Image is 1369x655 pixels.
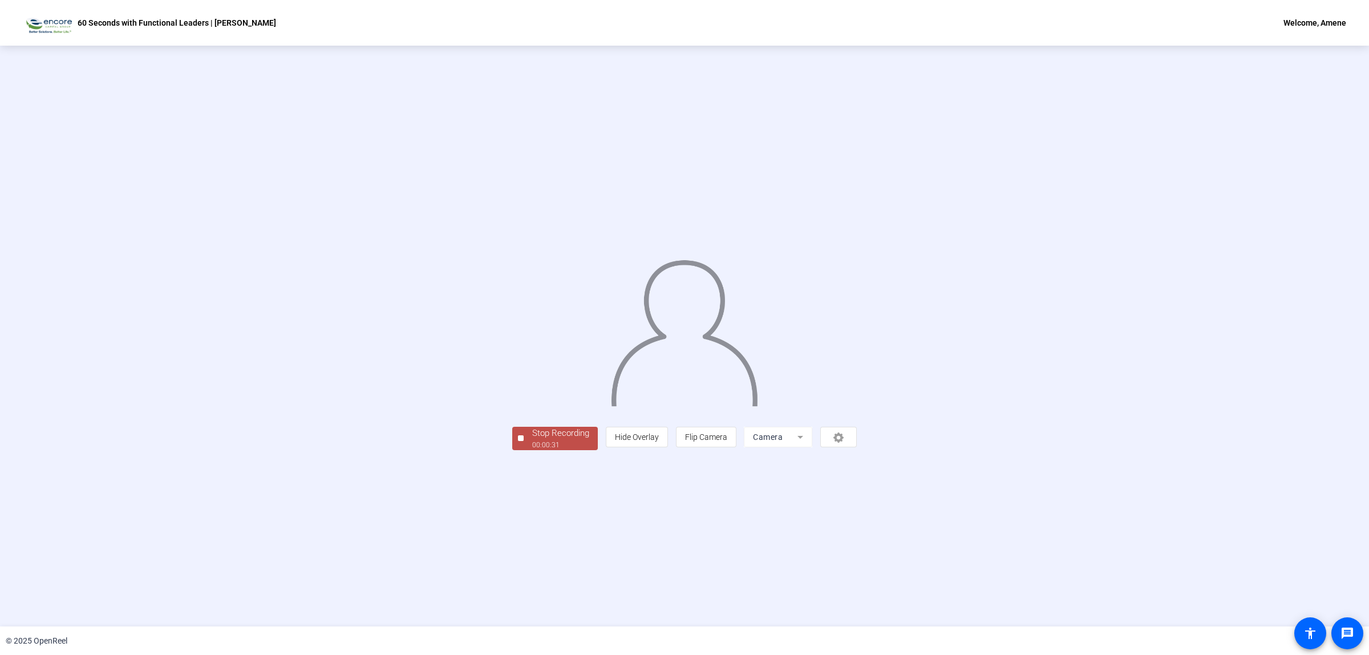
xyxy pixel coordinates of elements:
div: Stop Recording [532,427,589,440]
span: Flip Camera [685,432,727,442]
mat-icon: accessibility [1303,626,1317,640]
button: Stop Recording00:00:31 [512,427,598,450]
span: Hide Overlay [615,432,659,442]
img: overlay [610,251,759,406]
img: OpenReel logo [23,11,72,34]
div: 00:00:31 [532,440,589,450]
button: Hide Overlay [606,427,668,447]
div: Welcome, Amene [1283,16,1346,30]
p: 60 Seconds with Functional Leaders | [PERSON_NAME] [78,16,276,30]
div: © 2025 OpenReel [6,635,67,647]
button: Flip Camera [676,427,736,447]
mat-icon: message [1340,626,1354,640]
